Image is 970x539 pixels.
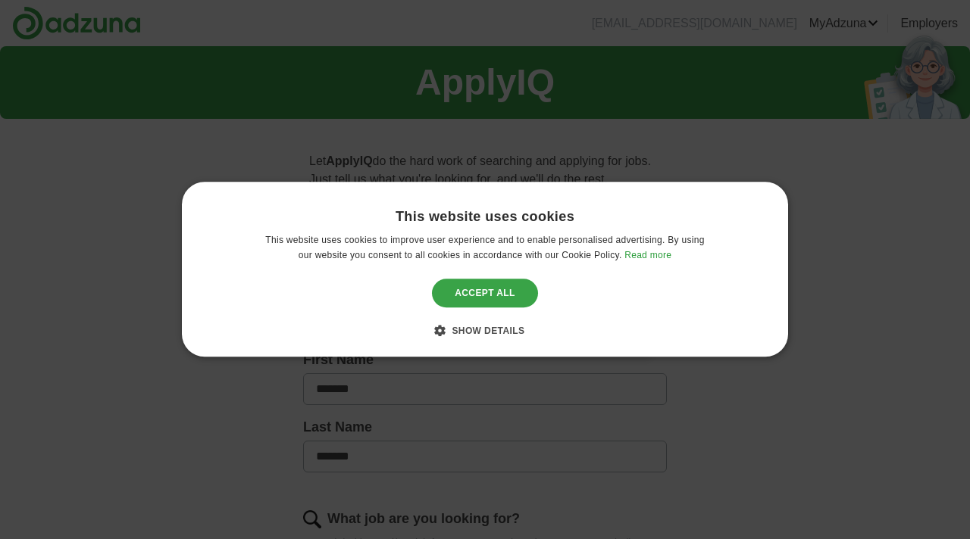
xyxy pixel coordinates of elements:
[265,235,704,261] span: This website uses cookies to improve user experience and to enable personalised advertising. By u...
[432,279,538,307] div: Accept all
[624,251,671,261] a: Read more, opens a new window
[396,208,574,226] div: This website uses cookies
[446,323,525,338] div: Show details
[182,182,788,357] div: Cookie consent dialog
[452,326,524,337] span: Show details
